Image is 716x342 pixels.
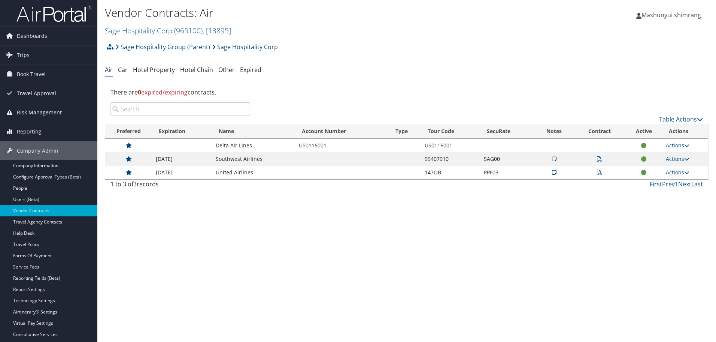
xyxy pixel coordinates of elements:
[641,11,701,19] span: Mashunyui shimrang
[691,180,703,188] a: Last
[16,5,91,22] img: airportal-logo.png
[17,141,58,160] span: Company Admin
[105,82,709,102] div: There are contracts.
[421,166,480,179] td: 147OB
[662,180,675,188] a: Prev
[17,122,42,141] span: Reporting
[212,166,295,179] td: United Airlines
[212,39,278,54] a: Sage Hospitality Corp
[105,66,113,74] a: Air
[110,102,250,116] input: Search
[110,180,250,192] div: 1 to 3 of records
[295,139,388,152] td: US0116001
[133,180,137,188] span: 3
[240,66,261,74] a: Expired
[421,124,480,139] th: Tour Code: activate to sort column ascending
[133,66,175,74] a: Hotel Property
[295,124,388,139] th: Account Number: activate to sort column ascending
[212,139,295,152] td: Delta Air Lines
[138,88,141,96] strong: 0
[152,152,212,166] td: [DATE]
[650,180,662,188] a: First
[105,5,507,21] h1: Vendor Contracts: Air
[675,180,678,188] a: 1
[636,4,709,26] a: Mashunyui shimrang
[678,180,691,188] a: Next
[17,46,30,64] span: Trips
[174,25,203,36] span: ( 965100 )
[659,115,703,123] a: Table Actions
[666,155,689,162] a: Actions
[666,142,689,149] a: Actions
[421,139,480,152] td: US0116001
[573,124,625,139] th: Contract: activate to sort column ascending
[17,65,46,84] span: Book Travel
[389,124,421,139] th: Type: activate to sort column ascending
[480,166,535,179] td: PPF03
[105,124,152,139] th: Preferred: activate to sort column ascending
[17,84,56,103] span: Travel Approval
[180,66,213,74] a: Hotel Chain
[17,27,47,45] span: Dashboards
[666,169,689,176] a: Actions
[105,25,231,36] a: Sage Hospitality Corp
[17,103,62,122] span: Risk Management
[662,124,708,139] th: Actions
[480,152,535,166] td: SAG00
[212,152,295,166] td: Southwest Airlines
[480,124,535,139] th: SecuRate: activate to sort column ascending
[535,124,573,139] th: Notes: activate to sort column ascending
[212,124,295,139] th: Name: activate to sort column ascending
[421,152,480,166] td: 99407910
[115,39,210,54] a: Sage Hospitality Group (Parent)
[152,124,212,139] th: Expiration: activate to sort column ascending
[138,88,188,96] span: expired/expiring
[218,66,235,74] a: Other
[152,166,212,179] td: [DATE]
[118,66,128,74] a: Car
[625,124,662,139] th: Active: activate to sort column ascending
[203,25,231,36] span: , [ 13895 ]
